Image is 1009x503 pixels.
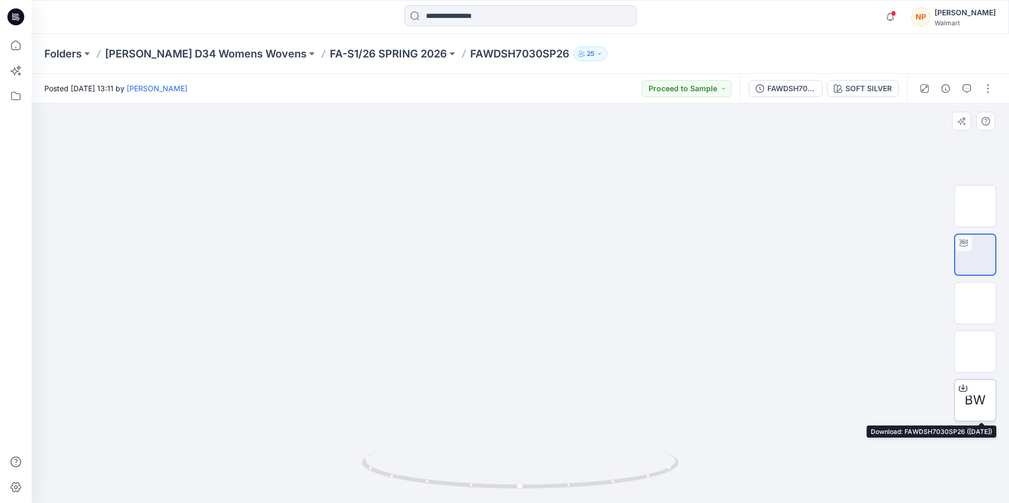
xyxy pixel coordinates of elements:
[767,83,816,94] div: FAWDSH7030SP26 ([DATE])
[935,19,996,27] div: Walmart
[965,391,986,410] span: BW
[330,46,447,61] a: FA-S1/26 SPRING 2026
[105,46,307,61] a: [PERSON_NAME] D34 Womens Wovens
[127,84,187,93] a: [PERSON_NAME]
[44,46,82,61] a: Folders
[587,48,594,60] p: 25
[44,83,187,94] span: Posted [DATE] 13:11 by
[911,7,930,26] div: NP
[935,6,996,19] div: [PERSON_NAME]
[574,46,607,61] button: 25
[827,80,899,97] button: SOFT SILVER
[749,80,823,97] button: FAWDSH7030SP26 ([DATE])
[937,80,954,97] button: Details
[470,46,569,61] p: FAWDSH7030SP26
[845,83,892,94] div: SOFT SILVER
